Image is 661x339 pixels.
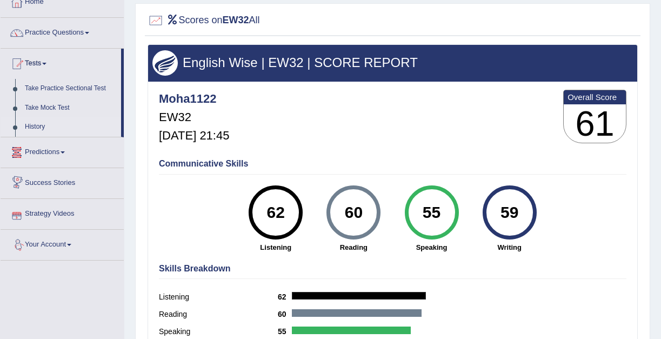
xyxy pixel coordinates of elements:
[20,79,121,98] a: Take Practice Sectional Test
[564,104,626,143] h3: 61
[1,230,124,257] a: Your Account
[320,242,387,252] strong: Reading
[159,92,229,105] h4: Moha1122
[476,242,543,252] strong: Writing
[398,242,465,252] strong: Speaking
[490,190,529,235] div: 59
[159,159,626,169] h4: Communicative Skills
[159,111,229,124] h5: EW32
[152,50,178,76] img: wings.png
[1,18,124,45] a: Practice Questions
[152,56,633,70] h3: English Wise | EW32 | SCORE REPORT
[159,129,229,142] h5: [DATE] 21:45
[148,12,260,29] h2: Scores on All
[334,190,373,235] div: 60
[278,293,292,301] b: 62
[159,326,278,337] label: Speaking
[278,327,292,336] b: 55
[1,137,124,164] a: Predictions
[1,49,121,76] a: Tests
[412,190,451,235] div: 55
[223,15,249,25] b: EW32
[159,291,278,303] label: Listening
[1,199,124,226] a: Strategy Videos
[159,309,278,320] label: Reading
[1,168,124,195] a: Success Stories
[256,190,296,235] div: 62
[159,264,626,274] h4: Skills Breakdown
[242,242,309,252] strong: Listening
[567,92,622,102] b: Overall Score
[278,310,292,318] b: 60
[20,117,121,137] a: History
[20,98,121,118] a: Take Mock Test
